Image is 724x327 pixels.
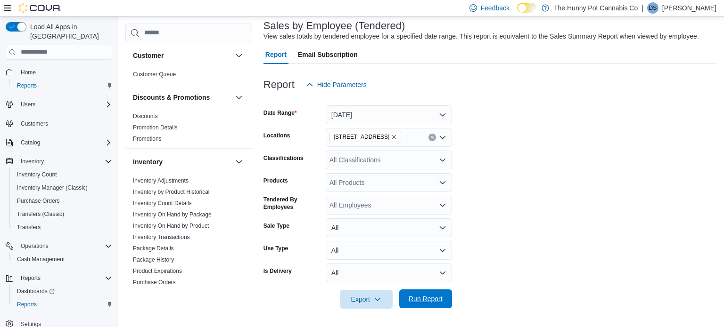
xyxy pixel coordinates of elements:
span: Reports [17,301,37,308]
span: Transfers (Classic) [17,210,64,218]
label: Date Range [263,109,297,117]
a: Inventory Count Details [133,200,192,207]
span: Users [17,99,112,110]
span: Inventory Adjustments [133,177,189,184]
a: Cash Management [13,254,68,265]
button: Inventory Count [9,168,116,181]
span: Dashboards [13,286,112,297]
a: Reports [13,299,41,310]
span: Home [21,69,36,76]
span: Cash Management [17,255,65,263]
span: DS [649,2,657,14]
h3: Sales by Employee (Tendered) [263,20,405,32]
span: Package History [133,256,174,263]
label: Classifications [263,154,304,162]
button: [DATE] [326,105,452,124]
button: Reports [17,272,44,284]
div: Customer [125,69,252,84]
p: [PERSON_NAME] [662,2,716,14]
button: Remove 2500 Hurontario St from selection in this group [391,134,397,140]
span: Reports [17,272,112,284]
button: Hide Parameters [302,75,370,94]
button: Clear input [428,134,436,141]
span: Inventory Count [13,169,112,180]
button: All [326,263,452,282]
a: Promotion Details [133,124,178,131]
span: Reports [17,82,37,89]
button: Home [2,65,116,79]
div: Discounts & Promotions [125,111,252,148]
a: Inventory Transactions [133,234,190,240]
span: Purchase Orders [13,195,112,207]
button: Inventory [233,156,245,167]
span: Inventory by Product Historical [133,188,210,196]
a: Package Details [133,245,174,252]
button: Customers [2,117,116,130]
span: Hide Parameters [317,80,367,89]
button: Inventory Manager (Classic) [9,181,116,194]
button: Catalog [17,137,44,148]
button: Export [340,290,393,309]
a: Product Expirations [133,268,182,274]
a: Inventory Adjustments [133,177,189,184]
button: Discounts & Promotions [233,92,245,103]
span: Reports [13,299,112,310]
span: Inventory Manager (Classic) [17,184,88,191]
span: Email Subscription [298,45,358,64]
a: Home [17,67,40,78]
span: Dashboards [17,287,55,295]
button: Open list of options [439,179,446,186]
h3: Discounts & Promotions [133,93,210,102]
span: Transfers [13,222,112,233]
span: Export [346,290,387,309]
h3: Inventory [133,157,163,167]
span: Inventory [21,158,44,165]
button: Inventory [133,157,231,167]
span: Inventory Count [17,171,57,178]
a: Package History [133,256,174,263]
span: Customers [17,118,112,129]
button: Reports [2,271,116,285]
a: Transfers [13,222,44,233]
span: Purchase Orders [17,197,60,205]
span: Users [21,101,35,108]
span: Customers [21,120,48,128]
span: Catalog [21,139,40,146]
label: Tendered By Employees [263,196,322,211]
span: Catalog [17,137,112,148]
span: Promotions [133,135,162,143]
label: Is Delivery [263,267,292,275]
span: Cash Management [13,254,112,265]
a: Inventory On Hand by Package [133,211,212,218]
button: Transfers (Classic) [9,207,116,221]
span: Inventory On Hand by Package [133,211,212,218]
a: Customer Queue [133,71,176,78]
button: Reports [9,298,116,311]
label: Sale Type [263,222,289,230]
a: Inventory On Hand by Product [133,223,209,229]
a: Purchase Orders [133,279,176,286]
img: Cova [19,3,61,13]
a: Inventory Manager (Classic) [13,182,91,193]
button: Customer [233,50,245,61]
label: Products [263,177,288,184]
a: Discounts [133,113,158,120]
span: Report [265,45,287,64]
span: Inventory On Hand by Product [133,222,209,230]
a: Inventory Count [13,169,61,180]
span: Operations [21,242,49,250]
a: Dashboards [13,286,58,297]
a: Reports [13,80,41,91]
button: Purchase Orders [9,194,116,207]
button: Open list of options [439,134,446,141]
span: Feedback [481,3,510,13]
span: Transfers (Classic) [13,208,112,220]
span: Home [17,66,112,78]
input: Dark Mode [517,3,537,13]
